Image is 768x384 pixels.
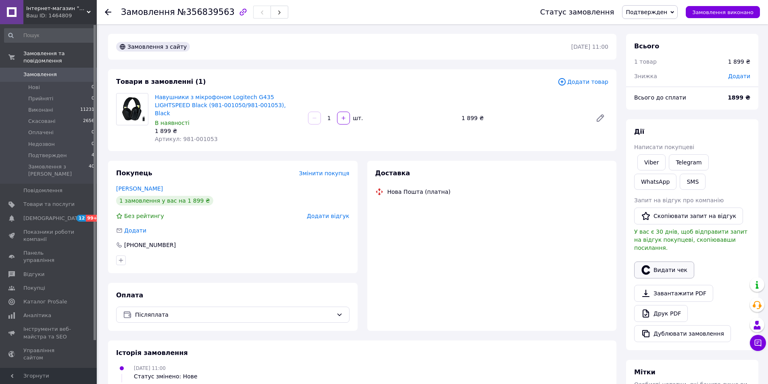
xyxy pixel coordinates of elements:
[92,141,94,148] span: 0
[28,163,89,178] span: Замовлення з [PERSON_NAME]
[116,349,188,357] span: Історія замовлення
[571,44,608,50] time: [DATE] 11:00
[124,213,164,219] span: Без рейтингу
[23,347,75,361] span: Управління сайтом
[92,129,94,136] span: 0
[77,215,86,222] span: 12
[634,128,644,135] span: Дії
[118,93,147,125] img: Навушники з мікрофоном Logitech G435 LIGHTSPEED Black (981-001050/981-001053), Black
[105,8,111,16] div: Повернутися назад
[116,42,190,52] div: Замовлення з сайту
[23,187,62,194] span: Повідомлення
[134,365,166,371] span: [DATE] 11:00
[634,94,686,101] span: Всього до сплати
[92,95,94,102] span: 0
[634,144,694,150] span: Написати покупцеві
[155,120,189,126] span: В наявності
[634,73,657,79] span: Знижка
[634,325,731,342] button: Дублювати замовлення
[385,188,453,196] div: Нова Пошта (платна)
[23,228,75,243] span: Показники роботи компанії
[92,152,94,159] span: 4
[540,8,614,16] div: Статус замовлення
[23,50,97,64] span: Замовлення та повідомлення
[634,285,713,302] a: Завантажити PDF
[28,95,53,102] span: Прийняті
[558,77,608,86] span: Додати товар
[634,174,676,190] a: WhatsApp
[458,112,589,124] div: 1 899 ₴
[134,372,198,380] div: Статус змінено: Нове
[28,106,53,114] span: Виконані
[80,106,94,114] span: 11231
[116,196,213,205] div: 1 замовлення у вас на 1 899 ₴
[23,71,57,78] span: Замовлення
[634,42,659,50] span: Всього
[155,127,302,135] div: 1 899 ₴
[92,84,94,91] span: 0
[177,7,235,17] span: №356839563
[155,136,218,142] span: Артикул: 981-001053
[680,174,706,190] button: SMS
[23,298,67,305] span: Каталог ProSale
[23,215,83,222] span: [DEMOGRAPHIC_DATA]
[375,169,410,177] span: Доставка
[23,326,75,340] span: Інструменти веб-майстра та SEO
[28,152,67,159] span: Подтвержден
[155,94,286,116] a: Навушники з мікрофоном Logitech G435 LIGHTSPEED Black (981-001050/981-001053), Black
[351,114,364,122] div: шт.
[123,241,177,249] div: [PHONE_NUMBER]
[626,9,667,15] span: Подтвержден
[26,12,97,19] div: Ваш ID: 1464809
[592,110,608,126] a: Редагувати
[116,291,143,299] span: Оплата
[728,94,750,101] b: 1899 ₴
[124,227,146,234] span: Додати
[86,215,99,222] span: 99+
[83,118,94,125] span: 2656
[728,73,750,79] span: Додати
[116,78,206,85] span: Товари в замовленні (1)
[23,249,75,264] span: Панель управління
[669,154,708,170] a: Telegram
[23,284,45,292] span: Покупці
[135,310,333,319] span: Післяплата
[28,118,56,125] span: Скасовані
[28,141,55,148] span: Недозвон
[28,129,54,136] span: Оплачені
[750,335,766,351] button: Чат з покупцем
[634,305,688,322] a: Друк PDF
[307,213,349,219] span: Додати відгук
[634,368,656,376] span: Мітки
[26,5,87,12] span: Інтернет-магазин "FOXEL"
[692,9,753,15] span: Замовлення виконано
[637,154,666,170] a: Viber
[686,6,760,18] button: Замовлення виконано
[89,163,94,178] span: 40
[23,201,75,208] span: Товари та послуги
[634,228,747,251] span: У вас є 30 днів, щоб відправити запит на відгук покупцеві, скопіювавши посилання.
[28,84,40,91] span: Нові
[4,28,95,43] input: Пошук
[299,170,350,176] span: Змінити покупця
[23,312,51,319] span: Аналітика
[634,58,657,65] span: 1 товар
[634,262,694,278] button: Видати чек
[116,169,152,177] span: Покупець
[634,197,724,203] span: Запит на відгук про компанію
[634,208,743,224] button: Скопіювати запит на відгук
[23,271,44,278] span: Відгуки
[728,58,750,66] div: 1 899 ₴
[121,7,175,17] span: Замовлення
[116,185,163,192] a: [PERSON_NAME]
